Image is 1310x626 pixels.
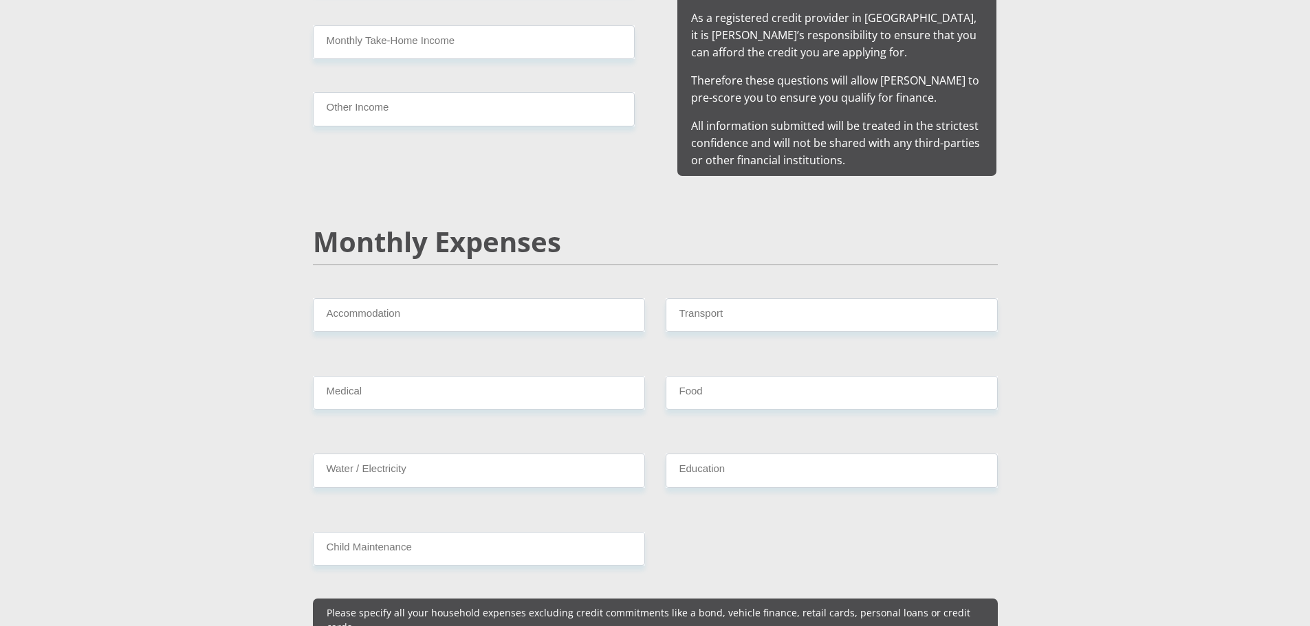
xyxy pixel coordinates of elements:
input: Expenses - Accommodation [313,298,645,332]
h2: Monthly Expenses [313,225,998,258]
input: Expenses - Transport [666,298,998,332]
input: Other Income [313,92,635,126]
input: Expenses - Water/Electricity [313,454,645,487]
input: Expenses - Child Maintenance [313,532,645,566]
input: Expenses - Medical [313,376,645,410]
input: Expenses - Food [666,376,998,410]
input: Monthly Take Home Income [313,25,635,59]
input: Expenses - Education [666,454,998,487]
